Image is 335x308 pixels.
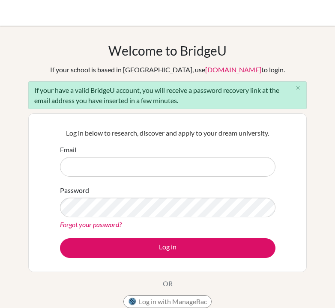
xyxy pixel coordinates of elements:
[108,43,227,58] h1: Welcome to BridgeU
[60,185,89,195] label: Password
[289,82,306,95] button: Close
[123,295,212,308] button: Log in with ManageBac
[60,220,122,228] a: Forgot your password?
[163,278,173,289] p: OR
[295,85,301,91] i: close
[60,145,76,155] label: Email
[60,238,275,258] button: Log in
[50,65,285,75] div: If your school is based in [GEOGRAPHIC_DATA], use to login.
[205,65,261,74] a: [DOMAIN_NAME]
[28,81,307,109] div: If your have a valid BridgeU account, you will receive a password recovery link at the email addr...
[60,128,275,138] p: Log in below to research, discover and apply to your dream university.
